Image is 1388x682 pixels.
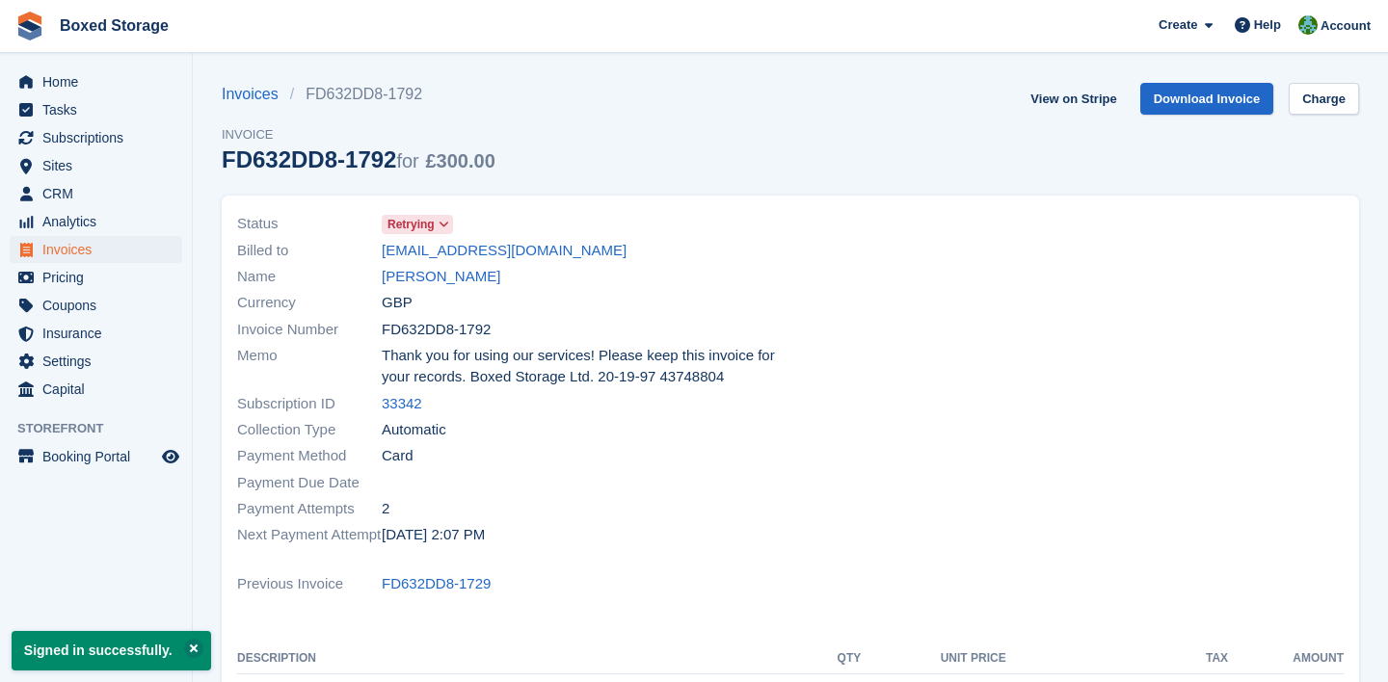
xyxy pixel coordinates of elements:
span: Settings [42,348,158,375]
a: menu [10,236,182,263]
a: menu [10,96,182,123]
span: Previous Invoice [237,573,382,595]
a: menu [10,376,182,403]
span: Capital [42,376,158,403]
span: Payment Method [237,445,382,467]
time: 2025-10-07 13:07:21 UTC [382,524,485,546]
a: View on Stripe [1023,83,1124,115]
span: Booking Portal [42,443,158,470]
a: menu [10,180,182,207]
span: 2 [382,498,389,520]
span: Card [382,445,414,467]
span: Storefront [17,419,192,438]
span: Home [42,68,158,95]
span: Create [1159,15,1197,35]
a: FD632DD8-1729 [382,573,491,595]
span: Currency [237,292,382,314]
span: Name [237,266,382,288]
span: Billed to [237,240,382,262]
a: menu [10,292,182,319]
th: Amount [1228,643,1344,674]
a: menu [10,124,182,151]
a: menu [10,68,182,95]
span: Thank you for using our services! Please keep this invoice for your records. Boxed Storage Ltd. 2... [382,345,779,388]
span: Payment Attempts [237,498,382,520]
span: for [396,150,418,171]
a: menu [10,208,182,235]
a: menu [10,348,182,375]
span: Analytics [42,208,158,235]
a: [EMAIL_ADDRESS][DOMAIN_NAME] [382,240,627,262]
span: Invoice [222,125,495,144]
a: Preview store [159,445,182,468]
span: Subscription ID [237,393,382,415]
a: Boxed Storage [52,10,176,41]
th: Description [237,643,809,674]
span: Payment Due Date [237,472,382,494]
span: Invoices [42,236,158,263]
a: Charge [1289,83,1359,115]
span: Account [1321,16,1371,36]
nav: breadcrumbs [222,83,495,106]
span: Subscriptions [42,124,158,151]
a: [PERSON_NAME] [382,266,500,288]
span: Collection Type [237,419,382,441]
img: stora-icon-8386f47178a22dfd0bd8f6a31ec36ba5ce8667c1dd55bd0f319d3a0aa187defe.svg [15,12,44,40]
span: Tasks [42,96,158,123]
a: Retrying [382,213,453,235]
span: Coupons [42,292,158,319]
span: Status [237,213,382,235]
span: CRM [42,180,158,207]
th: QTY [809,643,862,674]
a: menu [10,443,182,470]
a: menu [10,320,182,347]
a: Download Invoice [1140,83,1274,115]
img: Tobias Butler [1298,15,1318,35]
span: Retrying [387,216,435,233]
th: Tax [1006,643,1228,674]
span: Sites [42,152,158,179]
span: Invoice Number [237,319,382,341]
th: Unit Price [861,643,1005,674]
span: £300.00 [425,150,494,171]
a: menu [10,264,182,291]
span: Next Payment Attempt [237,524,382,546]
span: Automatic [382,419,446,441]
span: FD632DD8-1792 [382,319,491,341]
span: Pricing [42,264,158,291]
span: GBP [382,292,413,314]
span: Insurance [42,320,158,347]
span: Memo [237,345,382,388]
a: 33342 [382,393,422,415]
div: FD632DD8-1792 [222,146,495,172]
span: Help [1254,15,1281,35]
a: Invoices [222,83,290,106]
p: Signed in successfully. [12,631,211,670]
a: menu [10,152,182,179]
